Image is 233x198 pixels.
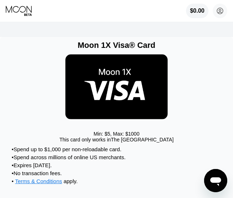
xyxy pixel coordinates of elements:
[12,154,221,160] div: • Spend across millions of online US merchants.
[12,162,221,168] div: • Expires [DATE].
[12,41,221,50] div: Moon 1X Visa® Card
[204,169,227,192] iframe: Button to launch messaging window
[12,178,221,186] div: • apply .
[186,4,208,18] div: $0.00
[12,146,221,152] div: • Spend up to $1,000 per non-reloadable card.
[15,178,62,186] div: Terms & Conditions
[12,170,221,176] div: • No transaction fees.
[94,131,139,137] div: Min: $ 5 , Max: $ 1000
[59,137,173,143] div: This card only works in The [GEOGRAPHIC_DATA]
[15,178,62,184] span: Terms & Conditions
[190,8,204,14] div: $0.00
